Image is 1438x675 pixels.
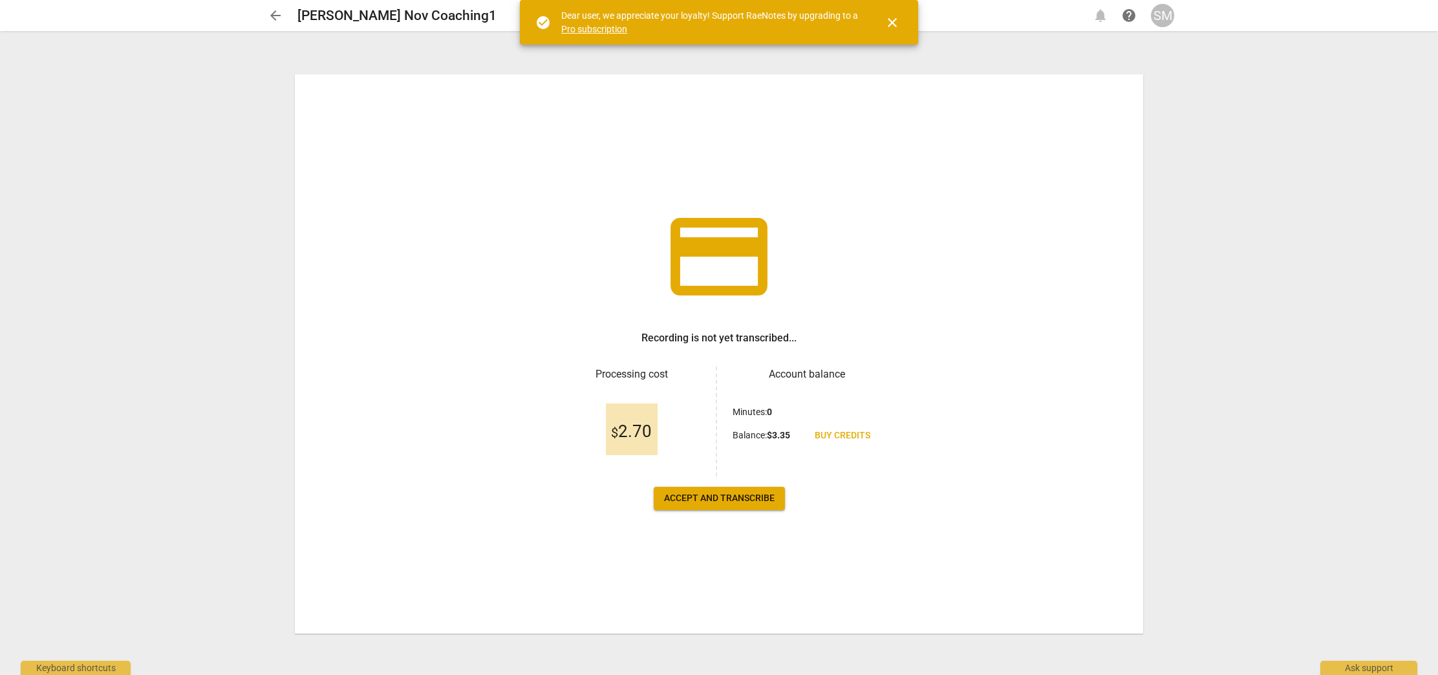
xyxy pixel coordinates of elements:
[767,430,790,440] b: $ 3.35
[654,487,785,510] button: Accept and transcribe
[268,8,283,23] span: arrow_back
[877,7,908,38] button: Close
[535,15,551,30] span: check_circle
[767,407,772,417] b: 0
[1151,4,1174,27] button: SM
[1121,8,1137,23] span: help
[804,424,881,447] a: Buy credits
[297,8,497,24] h2: [PERSON_NAME] Nov Coaching1
[21,661,131,675] div: Keyboard shortcuts
[611,425,618,440] span: $
[733,429,790,442] p: Balance :
[885,15,900,30] span: close
[733,367,881,382] h3: Account balance
[1320,661,1417,675] div: Ask support
[1117,4,1141,27] a: Help
[641,330,797,346] h3: Recording is not yet transcribed...
[557,367,705,382] h3: Processing cost
[664,492,775,505] span: Accept and transcribe
[561,24,627,34] a: Pro subscription
[611,422,652,442] span: 2.70
[561,9,861,36] div: Dear user, we appreciate your loyalty! Support RaeNotes by upgrading to a
[733,405,772,419] p: Minutes :
[815,429,870,442] span: Buy credits
[661,198,777,315] span: credit_card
